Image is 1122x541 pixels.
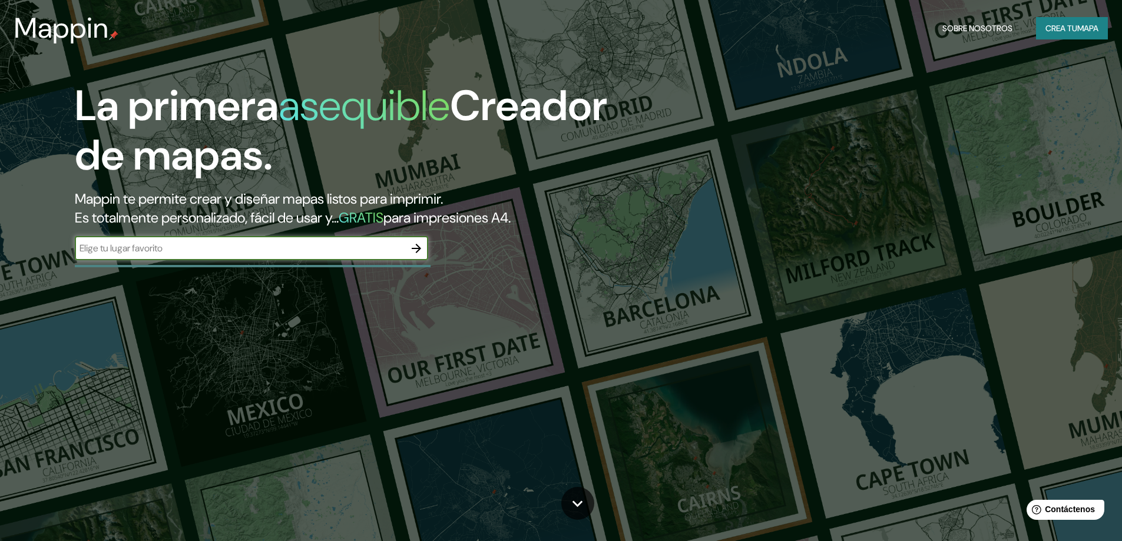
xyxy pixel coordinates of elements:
iframe: Lanzador de widgets de ayuda [1017,495,1109,528]
font: Mappin [14,9,109,47]
font: Es totalmente personalizado, fácil de usar y... [75,208,339,227]
button: Crea tumapa [1036,17,1108,39]
input: Elige tu lugar favorito [75,241,405,255]
font: para impresiones A4. [383,208,511,227]
font: Sobre nosotros [942,23,1012,34]
font: La primera [75,78,279,133]
font: Creador de mapas. [75,78,607,182]
font: Crea tu [1045,23,1077,34]
font: asequible [279,78,450,133]
button: Sobre nosotros [938,17,1017,39]
font: mapa [1077,23,1098,34]
font: Mappin te permite crear y diseñar mapas listos para imprimir. [75,190,443,208]
font: GRATIS [339,208,383,227]
img: pin de mapeo [109,31,118,40]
